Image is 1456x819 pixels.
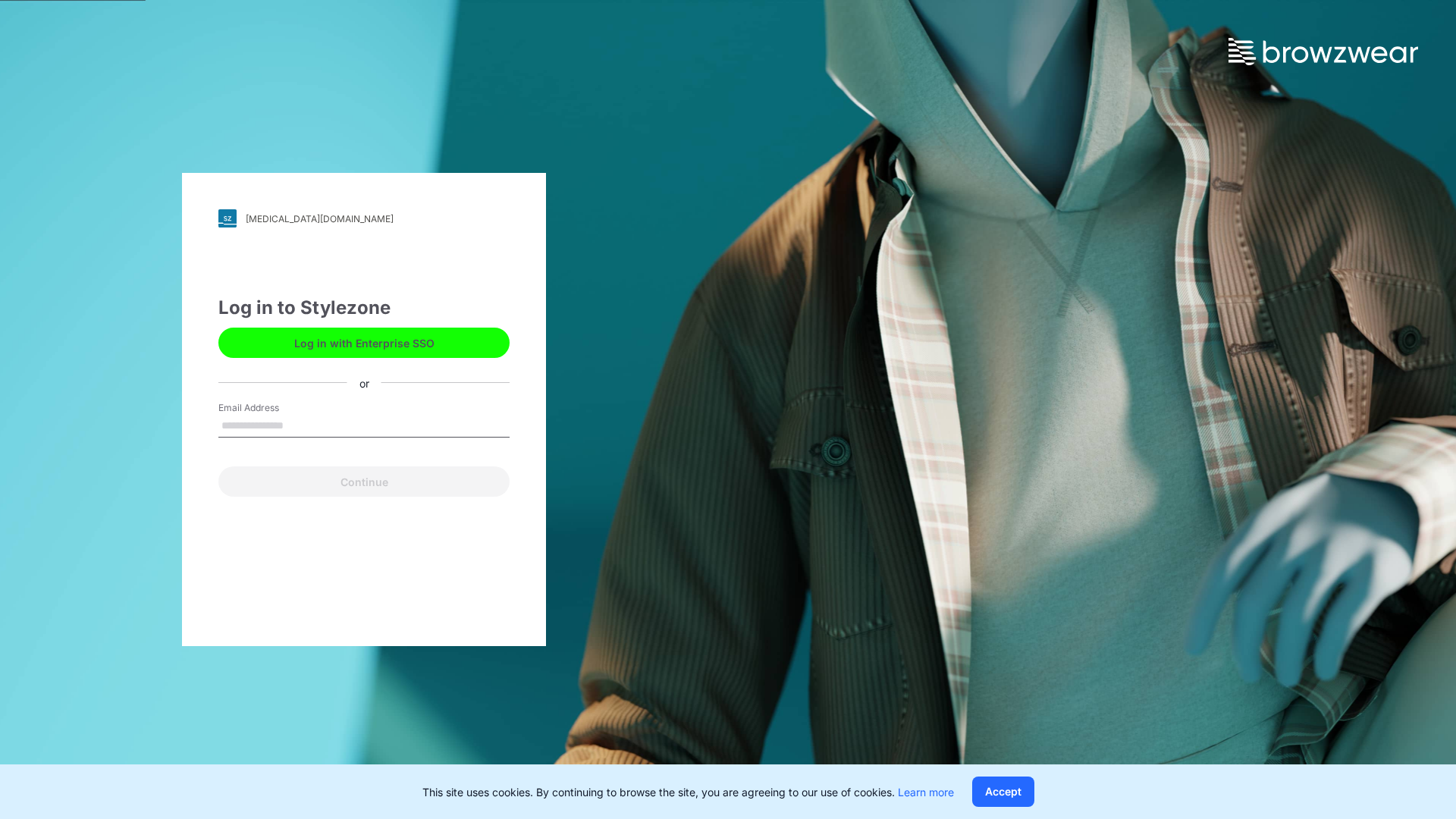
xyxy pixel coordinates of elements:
[218,294,510,322] div: Log in to Stylezone
[218,209,510,227] a: [MEDICAL_DATA][DOMAIN_NAME]
[347,375,381,391] div: or
[1228,38,1418,65] img: browzwear-logo.73288ffb.svg
[246,213,394,224] div: [MEDICAL_DATA][DOMAIN_NAME]
[898,786,954,799] a: Learn more
[218,209,237,227] img: svg+xml;base64,PHN2ZyB3aWR0aD0iMjgiIGhlaWdodD0iMjgiIHZpZXdCb3g9IjAgMCAyOCAyOCIgZmlsbD0ibm9uZSIgeG...
[218,401,325,415] label: Email Address
[972,777,1034,807] button: Accept
[218,328,510,358] button: Log in with Enterprise SSO
[422,784,954,800] p: This site uses cookies. By continuing to browse the site, you are agreeing to our use of cookies.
